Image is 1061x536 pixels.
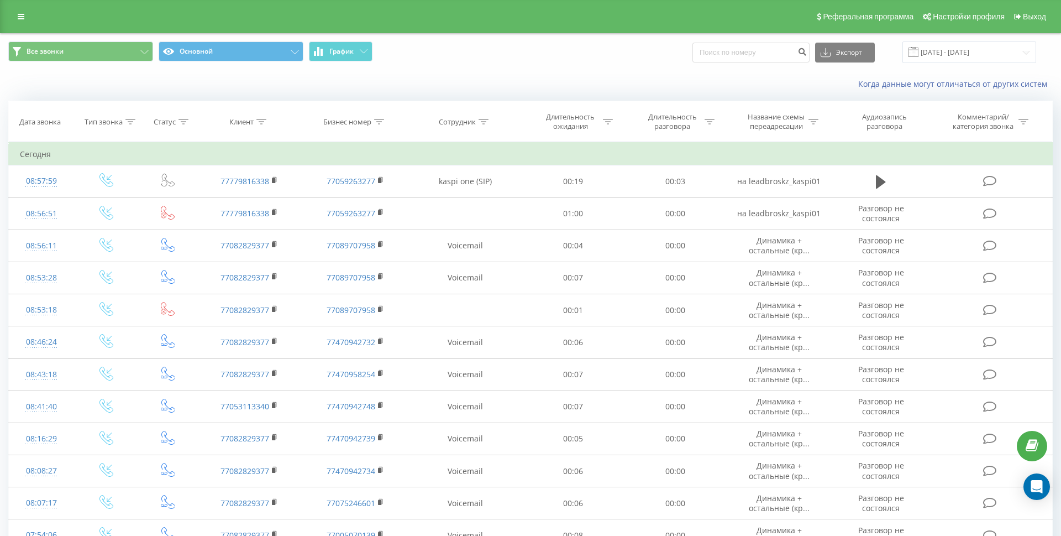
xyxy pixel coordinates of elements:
[858,203,904,223] span: Разговор не состоялся
[522,230,624,262] td: 00:04
[522,358,624,391] td: 00:07
[20,203,63,225] div: 08:56:51
[220,369,269,379] a: 77082829377
[327,305,375,315] a: 77089707958
[692,43,810,63] input: Поиск по номеру
[624,326,726,358] td: 00:00
[327,369,375,379] a: 77470958254
[220,240,269,251] a: 77082829377
[408,487,522,519] td: Voicemail
[408,391,522,423] td: Voicemail
[624,391,726,423] td: 00:00
[749,396,810,417] span: Динамика + остальные (кр...
[858,300,904,320] span: Разговор не состоялся
[624,487,726,519] td: 00:00
[408,262,522,294] td: Voicemail
[749,493,810,513] span: Динамика + остальные (кр...
[749,300,810,320] span: Динамика + остальные (кр...
[323,117,371,127] div: Бизнес номер
[749,332,810,352] span: Динамика + остальные (кр...
[749,460,810,481] span: Динамика + остальные (кр...
[858,493,904,513] span: Разговор не состоялся
[823,12,913,21] span: Реферальная программа
[624,455,726,487] td: 00:00
[220,466,269,476] a: 77082829377
[858,267,904,288] span: Разговор не состоялся
[20,170,63,192] div: 08:57:59
[858,396,904,417] span: Разговор не состоялся
[20,331,63,353] div: 08:46:24
[19,117,61,127] div: Дата звонка
[522,294,624,326] td: 00:01
[327,272,375,283] a: 77089707958
[726,197,832,230] td: на leadbroskz_kaspi01
[8,41,153,61] button: Все звонки
[9,143,1053,165] td: Сегодня
[327,208,375,218] a: 77059263277
[408,455,522,487] td: Voicemail
[858,428,904,449] span: Разговор не состоялся
[327,498,375,508] a: 77075246601
[220,337,269,347] a: 77082829377
[933,12,1005,21] span: Настройки профиля
[20,396,63,418] div: 08:41:40
[541,112,600,131] div: Длительность ожидания
[643,112,702,131] div: Длительность разговора
[1023,12,1046,21] span: Выход
[522,262,624,294] td: 00:07
[522,326,624,358] td: 00:06
[327,240,375,251] a: 77089707958
[749,428,810,449] span: Динамика + остальные (кр...
[849,112,921,131] div: Аудиозапись разговора
[1023,473,1050,500] div: Open Intercom Messenger
[220,305,269,315] a: 77082829377
[749,267,810,288] span: Динамика + остальные (кр...
[747,112,806,131] div: Название схемы переадресации
[329,48,354,55] span: График
[858,460,904,481] span: Разговор не состоялся
[408,358,522,391] td: Voicemail
[749,235,810,256] span: Динамика + остальные (кр...
[20,364,63,386] div: 08:43:18
[85,117,123,127] div: Тип звонка
[327,337,375,347] a: 77470942732
[815,43,875,63] button: Экспорт
[309,41,372,61] button: График
[749,364,810,384] span: Динамика + остальные (кр...
[624,165,726,197] td: 00:03
[220,401,269,412] a: 77053113340
[858,364,904,384] span: Разговор не состоялся
[858,79,1053,89] a: Когда данные могут отличаться от других систем
[408,326,522,358] td: Voicemail
[726,165,832,197] td: на leadbroskz_kaspi01
[408,165,522,197] td: kaspi one (SIP)
[20,428,63,450] div: 08:16:29
[408,230,522,262] td: Voicemail
[20,460,63,482] div: 08:08:27
[624,230,726,262] td: 00:00
[522,165,624,197] td: 00:19
[20,235,63,257] div: 08:56:11
[20,267,63,289] div: 08:53:28
[327,401,375,412] a: 77470942748
[20,299,63,321] div: 08:53:18
[522,423,624,455] td: 00:05
[220,433,269,444] a: 77082829377
[624,262,726,294] td: 00:00
[220,498,269,508] a: 77082829377
[327,176,375,186] a: 77059263277
[27,47,64,56] span: Все звонки
[951,112,1016,131] div: Комментарий/категория звонка
[522,391,624,423] td: 00:07
[220,272,269,283] a: 77082829377
[220,176,269,186] a: 77779816338
[522,197,624,230] td: 01:00
[624,358,726,391] td: 00:00
[858,235,904,256] span: Разговор не состоялся
[20,492,63,514] div: 08:07:17
[624,197,726,230] td: 00:00
[522,455,624,487] td: 00:06
[327,433,375,444] a: 77470942739
[327,466,375,476] a: 77470942734
[624,423,726,455] td: 00:00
